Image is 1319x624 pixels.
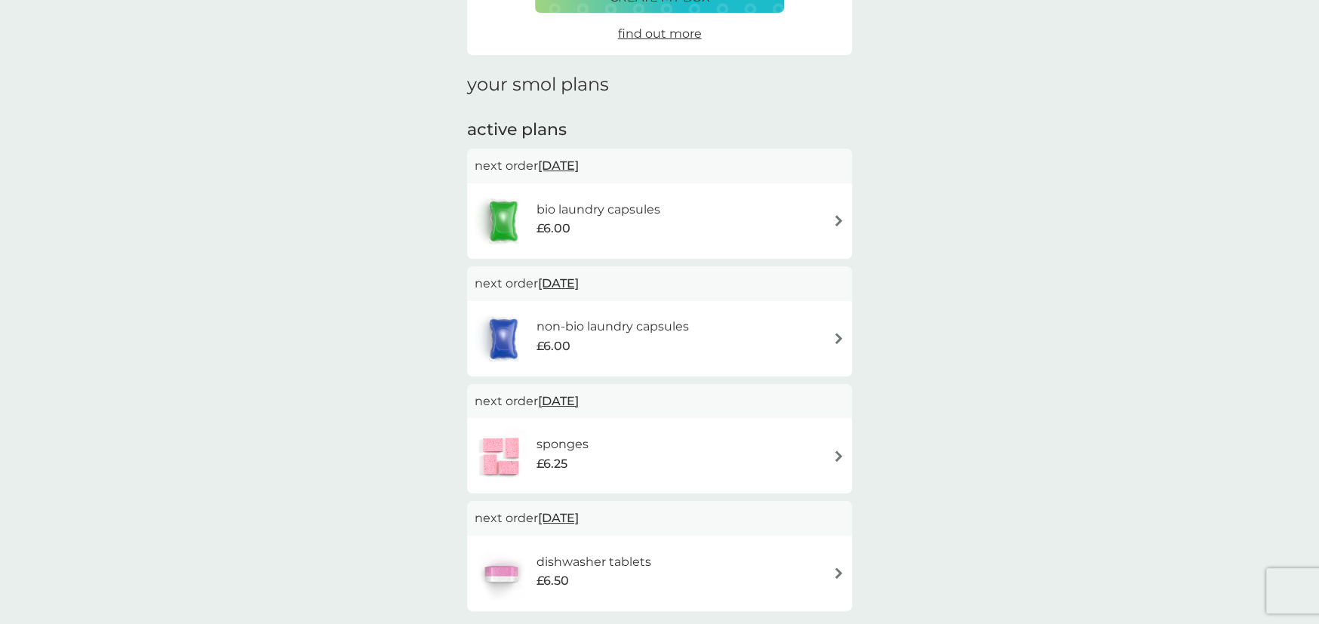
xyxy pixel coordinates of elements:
[538,151,579,180] span: [DATE]
[537,200,660,220] h6: bio laundry capsules
[467,74,852,96] h1: your smol plans
[833,450,844,462] img: arrow right
[537,219,570,238] span: £6.00
[475,195,532,247] img: bio laundry capsules
[537,337,570,356] span: £6.00
[475,274,844,294] p: next order
[475,547,527,600] img: dishwasher tablets
[833,333,844,344] img: arrow right
[475,509,844,528] p: next order
[475,392,844,411] p: next order
[467,118,852,142] h2: active plans
[537,552,651,572] h6: dishwasher tablets
[618,24,702,44] a: find out more
[537,435,589,454] h6: sponges
[538,386,579,416] span: [DATE]
[538,269,579,298] span: [DATE]
[618,26,702,41] span: find out more
[537,317,689,337] h6: non-bio laundry capsules
[537,454,567,474] span: £6.25
[538,503,579,533] span: [DATE]
[833,215,844,226] img: arrow right
[537,571,569,591] span: £6.50
[475,156,844,176] p: next order
[475,312,532,365] img: non-bio laundry capsules
[475,429,527,482] img: sponges
[833,567,844,579] img: arrow right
